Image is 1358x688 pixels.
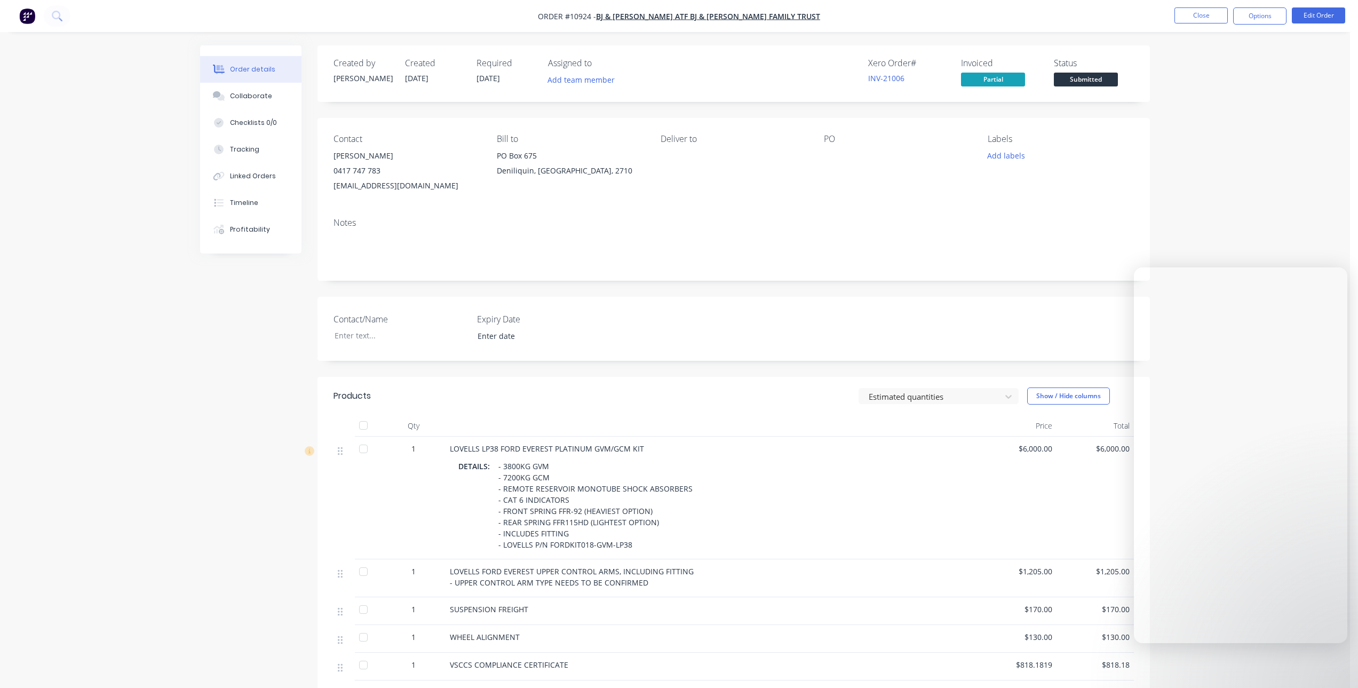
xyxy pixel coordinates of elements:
[200,83,301,109] button: Collaborate
[450,444,644,454] span: LOVELLS LP38 FORD EVEREST PLATINUM GVM/GCM KIT
[661,134,807,144] div: Deliver to
[1061,566,1130,577] span: $1,205.00
[494,458,697,552] div: - 3800KG GVM - 7200KG GCM - REMOTE RESERVOIR MONOTUBE SHOCK ABSORBERS - CAT 6 INDICATORS - FRONT ...
[230,65,275,74] div: Order details
[333,73,392,84] div: [PERSON_NAME]
[1054,73,1118,86] span: Submitted
[333,218,1134,228] div: Notes
[333,313,467,326] label: Contact/Name
[411,659,416,670] span: 1
[983,566,1052,577] span: $1,205.00
[230,91,272,101] div: Collaborate
[1061,631,1130,643] span: $130.00
[200,216,301,243] button: Profitability
[411,604,416,615] span: 1
[981,148,1030,163] button: Add labels
[450,632,520,642] span: WHEEL ALIGNMENT
[961,73,1025,86] span: Partial
[1292,7,1345,23] button: Edit Order
[983,443,1052,454] span: $6,000.00
[1061,604,1130,615] span: $170.00
[868,73,904,83] a: INV-21006
[1057,415,1134,437] div: Total
[1233,7,1286,25] button: Options
[477,58,535,68] div: Required
[19,8,35,24] img: Factory
[548,58,655,68] div: Assigned to
[411,566,416,577] span: 1
[230,118,277,128] div: Checklists 0/0
[230,171,276,181] div: Linked Orders
[405,58,464,68] div: Created
[230,225,270,234] div: Profitability
[450,660,568,670] span: VSCCS COMPLIANCE CERTIFICATE
[333,163,480,178] div: 0417 747 783
[497,134,643,144] div: Bill to
[333,178,480,193] div: [EMAIL_ADDRESS][DOMAIN_NAME]
[200,163,301,189] button: Linked Orders
[333,148,480,193] div: [PERSON_NAME]0417 747 783[EMAIL_ADDRESS][DOMAIN_NAME]
[497,163,643,178] div: Deniliquin, [GEOGRAPHIC_DATA], 2710
[497,148,643,163] div: PO Box 675
[988,134,1134,144] div: Labels
[333,148,480,163] div: [PERSON_NAME]
[1174,7,1228,23] button: Close
[333,134,480,144] div: Contact
[824,134,970,144] div: PO
[477,313,610,326] label: Expiry Date
[1054,73,1118,89] button: Submitted
[333,390,371,402] div: Products
[868,58,948,68] div: Xero Order #
[200,189,301,216] button: Timeline
[230,145,259,154] div: Tracking
[200,109,301,136] button: Checklists 0/0
[596,11,820,21] a: BJ & [PERSON_NAME] ATF BJ & [PERSON_NAME] Family Trust
[200,56,301,83] button: Order details
[1134,267,1347,643] iframe: Intercom live chat
[983,659,1052,670] span: $818.1819
[961,58,1041,68] div: Invoiced
[200,136,301,163] button: Tracking
[333,58,392,68] div: Created by
[411,443,416,454] span: 1
[382,415,446,437] div: Qty
[1061,443,1130,454] span: $6,000.00
[230,198,258,208] div: Timeline
[450,566,694,588] span: LOVELLS FORD EVEREST UPPER CONTROL ARMS, INCLUDING FITTING - UPPER CONTROL ARM TYPE NEEDS TO BE C...
[979,415,1057,437] div: Price
[405,73,428,83] span: [DATE]
[983,604,1052,615] span: $170.00
[470,328,603,344] input: Enter date
[538,11,596,21] span: Order #10924 -
[1054,58,1134,68] div: Status
[450,604,528,614] span: SUSPENSION FREIGHT
[983,631,1052,643] span: $130.00
[1061,659,1130,670] span: $818.18
[548,73,621,87] button: Add team member
[542,73,621,87] button: Add team member
[1322,652,1347,677] iframe: Intercom live chat
[458,458,494,474] div: DETAILS:
[411,631,416,643] span: 1
[497,148,643,183] div: PO Box 675Deniliquin, [GEOGRAPHIC_DATA], 2710
[1027,388,1110,405] button: Show / Hide columns
[477,73,500,83] span: [DATE]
